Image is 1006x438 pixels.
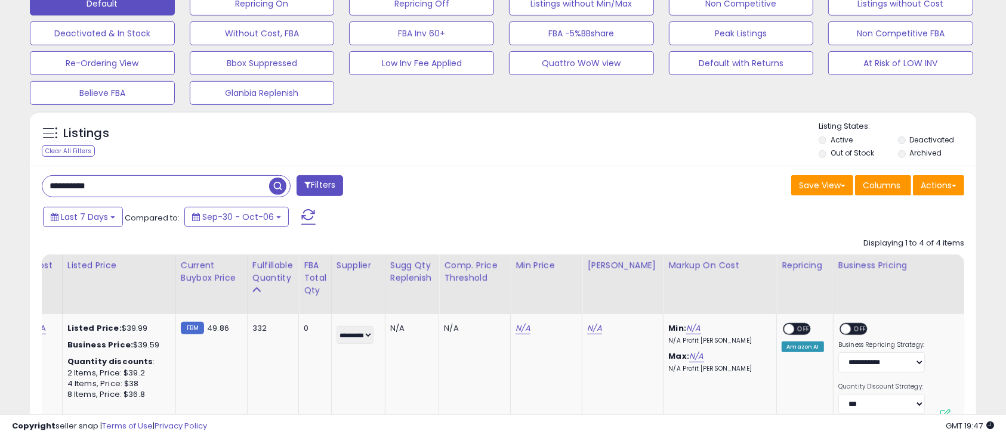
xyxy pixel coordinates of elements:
button: Last 7 Days [43,207,123,227]
strong: Copyright [12,420,55,431]
div: Fulfillable Quantity [252,259,294,284]
div: Cost [32,259,57,272]
button: Actions [913,175,964,195]
th: The percentage added to the cost of goods (COGS) that forms the calculator for Min & Max prices. [664,254,777,314]
h5: Listings [63,125,109,142]
div: Min Price [516,259,577,272]
div: N/A [390,323,430,334]
label: Deactivated [909,135,954,145]
div: 332 [252,323,289,334]
div: Clear All Filters [42,145,95,157]
div: seller snap | | [12,421,207,432]
div: Current Buybox Price [181,259,242,284]
button: FBA -5%BBshare [509,21,654,45]
b: Listed Price: [67,322,122,334]
span: Last 7 Days [61,211,108,223]
small: FBM [181,322,204,334]
button: Filters [297,175,343,196]
label: Quantity Discount Strategy: [838,383,925,391]
button: Non Competitive FBA [828,21,973,45]
p: N/A Profit [PERSON_NAME] [668,337,767,345]
button: Save View [791,175,853,195]
a: N/A [587,322,601,334]
label: Out of Stock [831,148,874,158]
div: Listed Price [67,259,171,272]
a: N/A [689,350,703,362]
label: Archived [909,148,942,158]
button: Without Cost, FBA [190,21,335,45]
div: [PERSON_NAME] [587,259,658,272]
button: Sep-30 - Oct-06 [184,207,289,227]
div: N/A [444,323,501,334]
div: Displaying 1 to 4 of 4 items [863,238,964,249]
a: N/A [686,322,701,334]
a: Terms of Use [102,420,153,431]
button: Default with Returns [669,51,814,75]
div: 8 Items, Price: $36.8 [67,389,166,400]
div: 4 Items, Price: $38 [67,378,166,389]
button: Glanbia Replenish [190,81,335,105]
button: Low Inv Fee Applied [349,51,494,75]
button: At Risk of LOW INV [828,51,973,75]
p: Listing States: [819,121,976,132]
div: Markup on Cost [668,259,772,272]
span: Compared to: [125,212,180,223]
th: CSV column name: cust_attr_1_Supplier [331,254,385,314]
div: 0 [304,323,322,334]
div: FBA Total Qty [304,259,326,297]
b: Max: [668,350,689,362]
div: Sugg Qty Replenish [390,259,434,284]
div: $39.99 [67,323,166,334]
div: Amazon AI [782,341,823,352]
span: OFF [851,324,870,334]
span: Columns [863,179,900,191]
p: N/A Profit [PERSON_NAME] [668,365,767,373]
b: Quantity discounts [67,356,153,367]
button: Re-Ordering View [30,51,175,75]
div: $39.59 [67,340,166,350]
span: Sep-30 - Oct-06 [202,211,274,223]
button: Peak Listings [669,21,814,45]
button: Quattro WoW view [509,51,654,75]
button: Believe FBA [30,81,175,105]
span: 2025-10-14 19:47 GMT [946,420,994,431]
a: Privacy Policy [155,420,207,431]
label: Business Repricing Strategy: [838,341,925,349]
div: Business Pricing [838,259,959,272]
span: OFF [795,324,814,334]
div: Comp. Price Threshold [444,259,505,284]
th: Please note that this number is a calculation based on your required days of coverage and your ve... [385,254,439,314]
b: Business Price: [67,339,133,350]
div: : [67,356,166,367]
label: Active [831,135,853,145]
div: Repricing [782,259,828,272]
b: Min: [668,322,686,334]
button: Columns [855,175,911,195]
button: Bbox Suppressed [190,51,335,75]
span: 49.86 [207,322,229,334]
button: Deactivated & In Stock [30,21,175,45]
div: 2 Items, Price: $39.2 [67,368,166,378]
button: FBA Inv 60+ [349,21,494,45]
div: Supplier [337,259,380,272]
a: N/A [516,322,530,334]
